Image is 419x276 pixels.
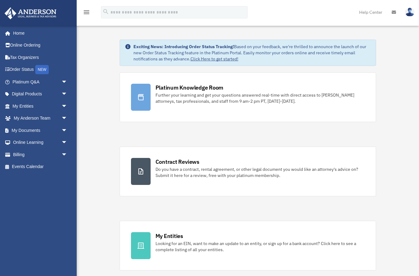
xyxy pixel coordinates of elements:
[4,88,77,100] a: Digital Productsarrow_drop_down
[4,112,77,125] a: My Anderson Teamarrow_drop_down
[4,51,77,63] a: Tax Organizers
[4,161,77,173] a: Events Calendar
[4,39,77,52] a: Online Ordering
[3,7,58,19] img: Anderson Advisors Platinum Portal
[156,84,224,91] div: Platinum Knowledge Room
[61,76,74,88] span: arrow_drop_down
[4,27,74,39] a: Home
[4,124,77,136] a: My Documentsarrow_drop_down
[61,112,74,125] span: arrow_drop_down
[102,8,109,15] i: search
[4,148,77,161] a: Billingarrow_drop_down
[156,92,365,104] div: Further your learning and get your questions answered real-time with direct access to [PERSON_NAM...
[120,147,376,196] a: Contract Reviews Do you have a contract, rental agreement, or other legal document you would like...
[156,166,365,178] div: Do you have a contract, rental agreement, or other legal document you would like an attorney's ad...
[4,76,77,88] a: Platinum Q&Aarrow_drop_down
[4,63,77,76] a: Order StatusNEW
[61,136,74,149] span: arrow_drop_down
[4,100,77,112] a: My Entitiesarrow_drop_down
[120,221,376,270] a: My Entities Looking for an EIN, want to make an update to an entity, or sign up for a bank accoun...
[61,88,74,101] span: arrow_drop_down
[83,9,90,16] i: menu
[4,136,77,149] a: Online Learningarrow_drop_down
[35,65,49,74] div: NEW
[156,232,183,240] div: My Entities
[120,72,376,122] a: Platinum Knowledge Room Further your learning and get your questions answered real-time with dire...
[190,56,238,62] a: Click Here to get started!
[156,240,365,253] div: Looking for an EIN, want to make an update to an entity, or sign up for a bank account? Click her...
[61,124,74,137] span: arrow_drop_down
[133,44,234,49] strong: Exciting News: Introducing Order Status Tracking!
[61,148,74,161] span: arrow_drop_down
[61,100,74,113] span: arrow_drop_down
[83,11,90,16] a: menu
[133,44,371,62] div: Based on your feedback, we're thrilled to announce the launch of our new Order Status Tracking fe...
[156,158,199,166] div: Contract Reviews
[405,8,414,17] img: User Pic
